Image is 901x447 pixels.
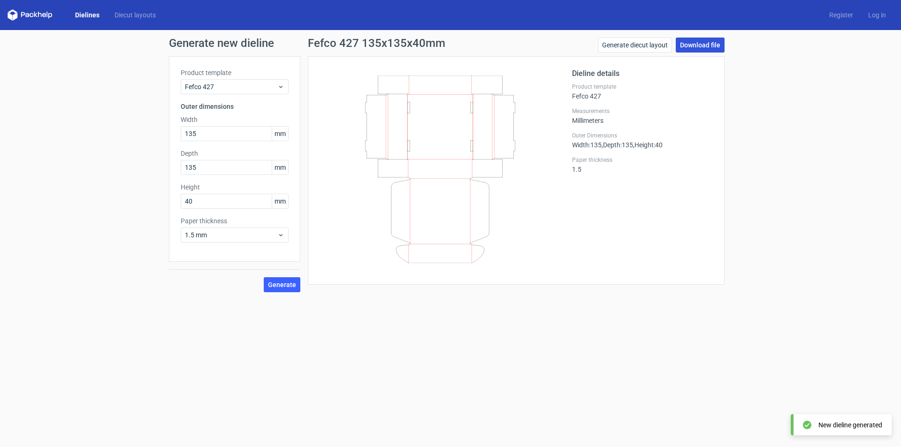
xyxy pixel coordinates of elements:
h1: Generate new dieline [169,38,732,49]
label: Product template [572,83,713,91]
a: Dielines [68,10,107,20]
label: Paper thickness [572,156,713,164]
label: Outer Dimensions [572,132,713,139]
span: mm [272,160,288,174]
span: mm [272,194,288,208]
a: Download file [676,38,725,53]
span: Generate [268,281,296,288]
div: New dieline generated [818,420,882,430]
span: Fefco 427 [185,82,277,91]
label: Paper thickness [181,216,289,226]
h2: Dieline details [572,68,713,79]
button: Generate [264,277,300,292]
h3: Outer dimensions [181,102,289,111]
label: Product template [181,68,289,77]
span: Width : 135 [572,141,602,149]
span: 1.5 mm [185,230,277,240]
a: Generate diecut layout [598,38,672,53]
label: Height [181,182,289,192]
a: Diecut layouts [107,10,163,20]
a: Log in [861,10,893,20]
label: Depth [181,149,289,158]
div: Fefco 427 [572,83,713,100]
label: Measurements [572,107,713,115]
label: Width [181,115,289,124]
span: , Height : 40 [633,141,663,149]
div: Millimeters [572,107,713,124]
span: mm [272,127,288,141]
span: , Depth : 135 [602,141,633,149]
h1: Fefco 427 135x135x40mm [308,38,445,49]
a: Register [822,10,861,20]
div: 1.5 [572,156,713,173]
